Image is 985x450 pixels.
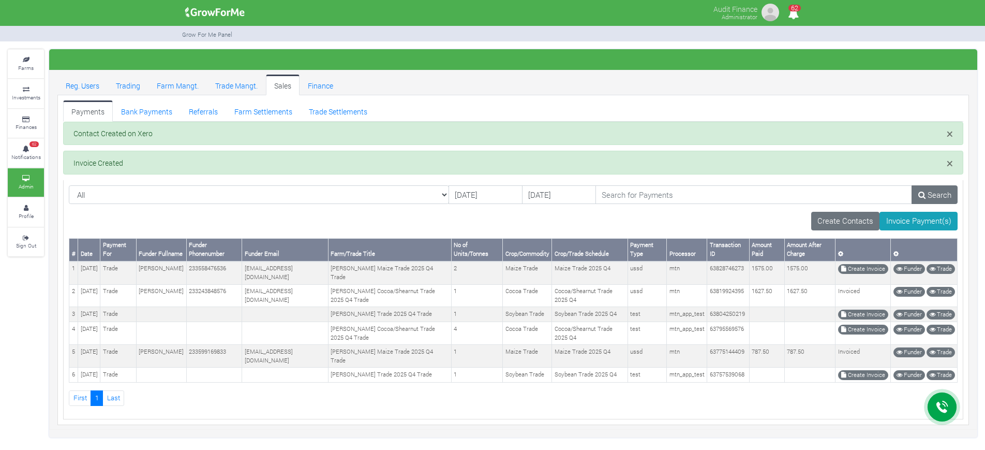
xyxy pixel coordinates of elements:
td: [DATE] [78,307,100,322]
a: Funder [893,264,925,274]
td: Cocoa/Shearnut Trade 2025 Q4 [552,322,628,345]
div: Invoice Created [63,151,963,175]
input: DD/MM/YYYY [522,185,596,204]
td: 233558476536 [186,262,242,284]
td: test [628,368,667,383]
small: Investments [12,94,40,101]
td: [DATE] [78,345,100,368]
td: 2 [69,284,78,307]
a: Funder [893,370,925,380]
td: [DATE] [78,322,100,345]
th: Funder Email [242,238,328,261]
td: mtn [667,262,707,284]
td: 4 [69,322,78,345]
i: Notifications [783,2,803,25]
td: Maize Trade [503,262,552,284]
span: 62 [29,141,39,148]
th: Crop/Trade Schedule [552,238,628,261]
button: Close [947,157,953,169]
td: Cocoa/Shearnut Trade 2025 Q4 [552,284,628,307]
td: 1575.00 [749,262,784,284]
a: Admin [8,168,44,197]
td: 6 [69,368,78,383]
th: Payment Type [628,238,667,261]
a: Create Contacts [811,212,880,230]
td: Cocoa Trade [503,284,552,307]
td: test [628,307,667,322]
th: Funder Fullname [136,238,186,261]
small: Farms [18,64,34,71]
input: Search for Payments [595,185,913,204]
a: First [69,390,91,405]
th: Amount Paid [749,238,784,261]
td: 1 [451,284,502,307]
small: Sign Out [16,242,36,249]
th: Processor [667,238,707,261]
th: Date [78,238,100,261]
td: 1 [69,262,78,284]
span: 62 [788,5,801,11]
td: Soybean Trade [503,307,552,322]
td: mtn [667,284,707,307]
td: Soybean Trade 2025 Q4 [552,368,628,383]
td: 787.50 [749,345,784,368]
a: Payments [63,100,113,121]
td: Maize Trade 2025 Q4 [552,345,628,368]
a: Create Invoice [838,310,888,320]
th: Payment For [100,238,137,261]
small: Administrator [722,13,757,21]
td: mtn_app_test [667,368,707,383]
td: 63757539068 [707,368,750,383]
td: mtn [667,345,707,368]
td: mtn_app_test [667,307,707,322]
th: Crop/Commodity [503,238,552,261]
span: × [947,155,953,171]
td: [PERSON_NAME] [136,262,186,284]
td: Trade [100,322,137,345]
a: Finance [300,75,341,95]
a: Create Invoice [838,325,888,335]
td: mtn_app_test [667,322,707,345]
td: 1627.50 [749,284,784,307]
a: Create Invoice [838,370,888,380]
a: Profile [8,198,44,226]
td: [EMAIL_ADDRESS][DOMAIN_NAME] [242,262,328,284]
td: Soybean Trade 2025 Q4 [552,307,628,322]
td: 5 [69,345,78,368]
a: Trade [927,325,955,335]
td: 3 [69,307,78,322]
td: 2 [451,262,502,284]
td: 63804250219 [707,307,750,322]
a: Invoice Payment(s) [879,212,958,230]
td: [PERSON_NAME] Trade 2025 Q4 Trade [328,368,451,383]
td: [PERSON_NAME] [136,345,186,368]
a: Funder [893,287,925,297]
td: Trade [100,284,137,307]
td: [PERSON_NAME] Cocoa/Shearnut Trade 2025 Q4 Trade [328,284,451,307]
td: 1 [451,307,502,322]
span: × [947,126,953,141]
td: [DATE] [78,262,100,284]
button: Close [947,128,953,140]
a: Trade [927,370,955,380]
th: Farm/Trade Title [328,238,451,261]
img: growforme image [760,2,781,23]
td: 63828746273 [707,262,750,284]
td: Trade [100,262,137,284]
th: Funder Phonenumber [186,238,242,261]
td: [PERSON_NAME] Trade 2025 Q4 Trade [328,307,451,322]
td: 1 [451,345,502,368]
a: Finances [8,109,44,138]
td: 1 [451,368,502,383]
td: Trade [100,368,137,383]
td: [PERSON_NAME] Maize Trade 2025 Q4 Trade [328,262,451,284]
a: 62 [783,10,803,20]
a: Funder [893,325,925,335]
nav: Page Navigation [69,390,958,405]
td: 1627.50 [784,284,835,307]
td: Trade [100,345,137,368]
td: [PERSON_NAME] Maize Trade 2025 Q4 Trade [328,345,451,368]
td: [PERSON_NAME] [136,284,186,307]
a: Search [912,185,958,204]
td: ussd [628,284,667,307]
